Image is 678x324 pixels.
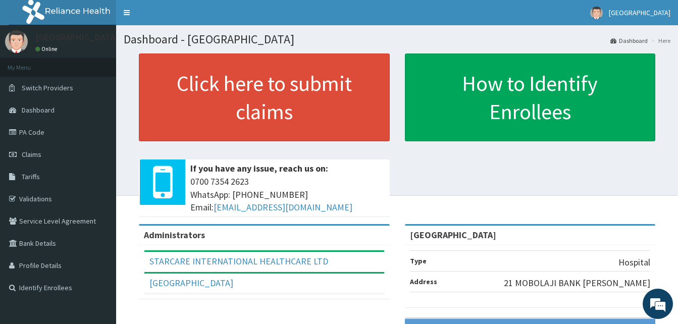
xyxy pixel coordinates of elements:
[22,172,40,181] span: Tariffs
[144,229,205,241] b: Administrators
[5,30,28,53] img: User Image
[124,33,670,46] h1: Dashboard - [GEOGRAPHIC_DATA]
[149,277,233,289] a: [GEOGRAPHIC_DATA]
[609,8,670,17] span: [GEOGRAPHIC_DATA]
[35,33,119,42] p: [GEOGRAPHIC_DATA]
[410,229,496,241] strong: [GEOGRAPHIC_DATA]
[35,45,60,52] a: Online
[190,163,328,174] b: If you have any issue, reach us on:
[139,53,390,141] a: Click here to submit claims
[649,36,670,45] li: Here
[214,201,352,213] a: [EMAIL_ADDRESS][DOMAIN_NAME]
[405,53,656,141] a: How to Identify Enrollees
[504,277,650,290] p: 21 MOBOLAJI BANK [PERSON_NAME]
[22,105,55,115] span: Dashboard
[618,256,650,269] p: Hospital
[190,175,385,214] span: 0700 7354 2623 WhatsApp: [PHONE_NUMBER] Email:
[590,7,603,19] img: User Image
[149,255,328,267] a: STARCARE INTERNATIONAL HEALTHCARE LTD
[410,277,437,286] b: Address
[22,150,41,159] span: Claims
[610,36,648,45] a: Dashboard
[410,256,427,265] b: Type
[22,83,73,92] span: Switch Providers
